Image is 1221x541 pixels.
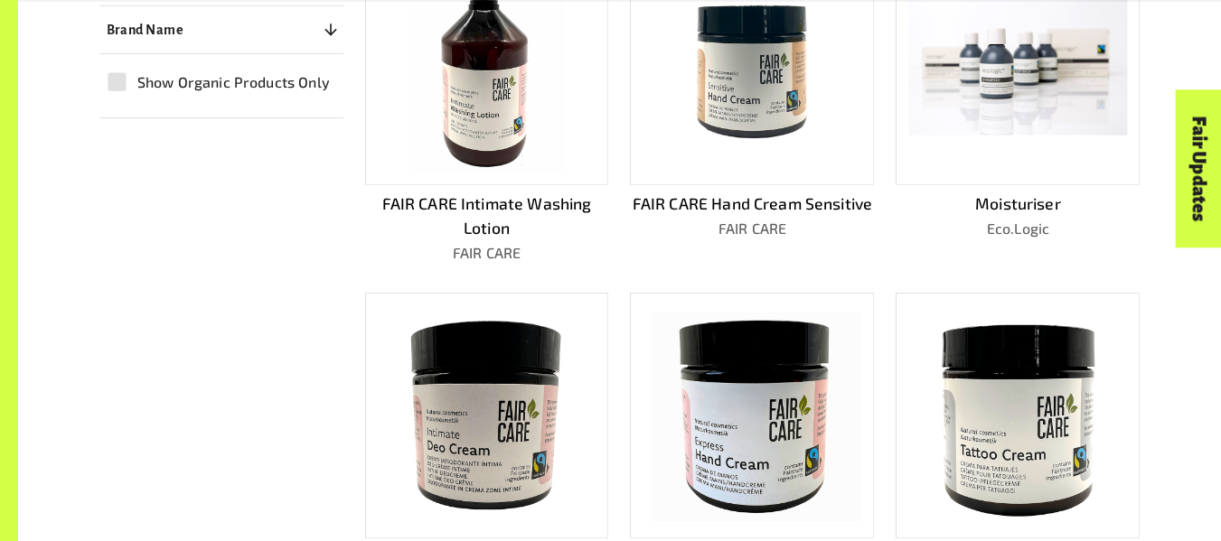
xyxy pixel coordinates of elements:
p: FAIR CARE [630,218,874,239]
button: Brand Name [99,14,343,46]
p: FAIR CARE Hand Cream Sensitive [630,191,874,215]
p: Moisturiser [896,191,1140,215]
p: FAIR CARE [365,242,609,264]
span: Show Organic Products Only [137,71,330,93]
p: Brand Name [107,19,184,41]
p: FAIR CARE Intimate Washing Lotion [365,191,609,239]
p: Eco.Logic [896,218,1140,239]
